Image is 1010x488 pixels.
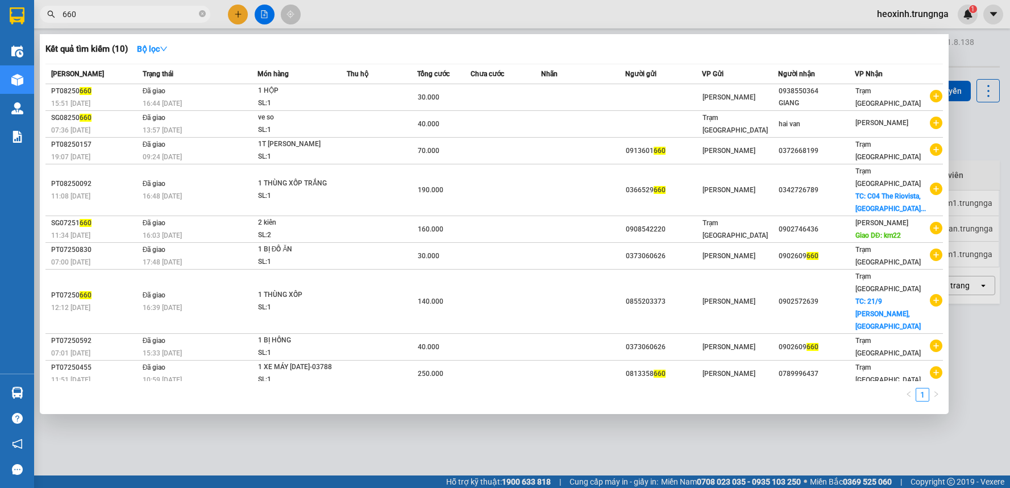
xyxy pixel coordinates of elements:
span: [PERSON_NAME] [703,343,755,351]
span: Người nhận [778,70,815,78]
div: SL: 1 [258,374,343,386]
span: Đã giao [143,363,166,371]
div: 0342726789 [779,184,854,196]
strong: Bộ lọc [137,44,168,53]
span: plus-circle [930,249,942,261]
span: Trạm [GEOGRAPHIC_DATA] [703,219,768,239]
img: warehouse-icon [11,74,23,86]
span: 660 [807,343,818,351]
span: Trạm [GEOGRAPHIC_DATA] [855,272,921,293]
span: Đã giao [143,140,166,148]
span: plus-circle [930,90,942,102]
span: plus-circle [930,143,942,156]
span: 660 [80,87,92,95]
span: Trạm [GEOGRAPHIC_DATA] [855,140,921,161]
span: [PERSON_NAME] [855,219,908,227]
span: 70.000 [418,147,439,155]
span: 15:33 [DATE] [143,349,182,357]
span: 250.000 [418,370,443,378]
span: right [933,391,940,398]
div: 0902609 [779,341,854,353]
div: PT08250 [51,85,139,97]
span: message [12,464,23,475]
span: 17:48 [DATE] [143,258,182,266]
div: 2 kiên [258,217,343,229]
span: Trạm [GEOGRAPHIC_DATA] [855,167,921,188]
span: Đã giao [143,291,166,299]
span: 190.000 [418,186,443,194]
span: close-circle [199,10,206,17]
h3: Kết quả tìm kiếm ( 10 ) [45,43,128,55]
span: Trạm [GEOGRAPHIC_DATA] [855,337,921,357]
div: 0789996437 [779,368,854,380]
span: 30.000 [418,252,439,260]
div: 0908542220 [626,224,701,235]
span: Chưa cước [471,70,504,78]
div: SL: 1 [258,97,343,110]
span: 16:03 [DATE] [143,231,182,239]
span: plus-circle [930,183,942,195]
span: Món hàng [257,70,289,78]
span: 16:48 [DATE] [143,192,182,200]
span: 40.000 [418,343,439,351]
span: 09:24 [DATE] [143,153,182,161]
span: left [905,391,912,398]
div: 0372668199 [779,145,854,157]
span: plus-circle [930,366,942,379]
div: 1 HỘP [258,85,343,97]
div: PT08250092 [51,178,139,190]
span: down [160,45,168,53]
span: 11:34 [DATE] [51,231,90,239]
span: 16:44 [DATE] [143,100,182,107]
div: 1T [PERSON_NAME] [258,138,343,151]
div: 0373060626 [626,341,701,353]
span: [PERSON_NAME] [703,93,755,101]
span: Nhãn [541,70,558,78]
span: 140.000 [418,297,443,305]
div: PT07250455 [51,362,139,374]
img: solution-icon [11,131,23,143]
div: SL: 1 [258,190,343,202]
div: 1 BỊ ĐỒ ĂN [258,243,343,256]
div: 0902609 [779,250,854,262]
span: 660 [80,291,92,299]
span: [PERSON_NAME] [703,252,755,260]
span: [PERSON_NAME] [51,70,104,78]
div: PT07250830 [51,244,139,256]
div: 0813358 [626,368,701,380]
div: SL: 1 [258,301,343,314]
div: SG07251 [51,217,139,229]
span: Trạm [GEOGRAPHIC_DATA] [855,246,921,266]
a: 1 [916,388,929,401]
span: 660 [654,370,666,378]
span: Đã giao [143,337,166,345]
span: 07:36 [DATE] [51,126,90,134]
span: 30.000 [418,93,439,101]
span: [PERSON_NAME] [703,297,755,305]
div: 0902746436 [779,224,854,235]
button: right [929,388,943,402]
span: 13:57 [DATE] [143,126,182,134]
span: plus-circle [930,294,942,307]
span: [PERSON_NAME] [703,147,755,155]
span: Đã giao [143,114,166,122]
span: Đã giao [143,180,166,188]
button: left [902,388,916,402]
div: ve so [258,111,343,124]
span: plus-circle [930,340,942,352]
span: close-circle [199,9,206,20]
img: warehouse-icon [11,46,23,57]
span: 660 [80,219,92,227]
div: SL: 1 [258,347,343,359]
img: logo-vxr [10,7,24,24]
span: Giao DĐ: km22 [855,231,901,239]
div: 0913601 [626,145,701,157]
span: plus-circle [930,117,942,129]
span: 11:08 [DATE] [51,192,90,200]
span: 160.000 [418,225,443,233]
div: 1 THÙNG XỐP [258,289,343,301]
span: question-circle [12,413,23,424]
span: 660 [807,252,818,260]
button: Bộ lọcdown [128,40,177,58]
